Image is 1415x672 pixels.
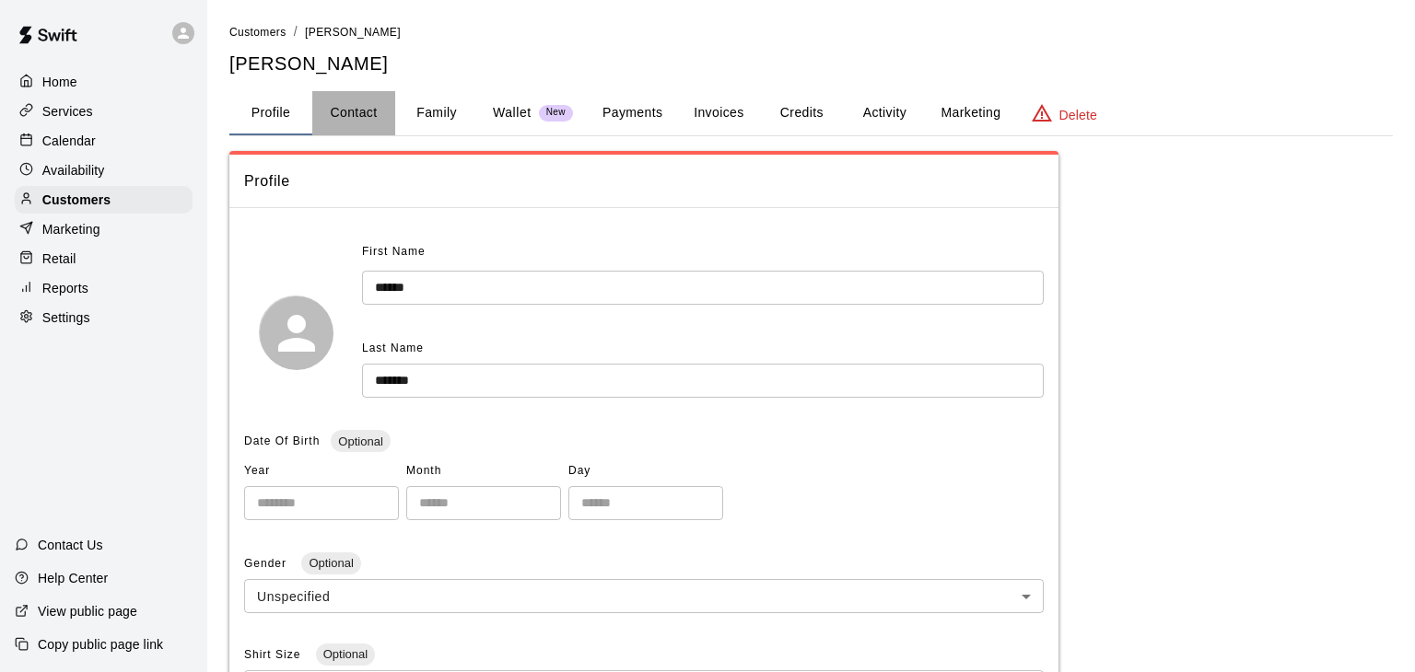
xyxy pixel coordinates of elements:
p: Customers [42,191,111,209]
span: Optional [301,556,360,570]
li: / [294,22,298,41]
p: Contact Us [38,536,103,554]
p: Copy public page link [38,635,163,654]
button: Activity [843,91,926,135]
h5: [PERSON_NAME] [229,52,1393,76]
span: Year [244,457,399,486]
span: Date Of Birth [244,434,320,447]
p: View public page [38,602,137,620]
button: Family [395,91,478,135]
span: [PERSON_NAME] [305,26,401,39]
span: Shirt Size [244,648,305,661]
span: Last Name [362,342,424,354]
nav: breadcrumb [229,22,1393,42]
a: Calendar [15,127,193,155]
a: Retail [15,245,193,272]
a: Marketing [15,215,193,243]
a: Services [15,98,193,125]
div: Unspecified [244,579,1044,613]
button: Contact [312,91,395,135]
button: Credits [760,91,843,135]
span: New [539,107,573,119]
span: Profile [244,169,1044,193]
p: Availability [42,161,105,180]
p: Retail [42,249,76,268]
a: Customers [15,186,193,214]
button: Payments [588,91,677,135]
p: Calendar [42,132,96,150]
p: Marketing [42,220,100,238]
span: Month [406,457,561,486]
span: Gender [244,557,290,570]
span: Optional [316,647,375,661]
p: Settings [42,308,90,327]
p: Wallet [493,103,532,122]
span: Optional [331,434,390,448]
a: Availability [15,156,193,184]
button: Profile [229,91,312,135]
p: Reports [42,279,88,297]
p: Delete [1059,106,1097,124]
p: Help Center [38,569,108,587]
a: Reports [15,274,193,302]
a: Customers [229,24,287,39]
div: basic tabs example [229,91,1393,135]
a: Settings [15,304,193,331]
button: Marketing [926,91,1015,135]
p: Home [42,73,77,91]
a: Home [15,68,193,96]
span: First Name [362,238,426,267]
span: Customers [229,26,287,39]
span: Day [568,457,723,486]
p: Services [42,102,93,121]
button: Invoices [677,91,760,135]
